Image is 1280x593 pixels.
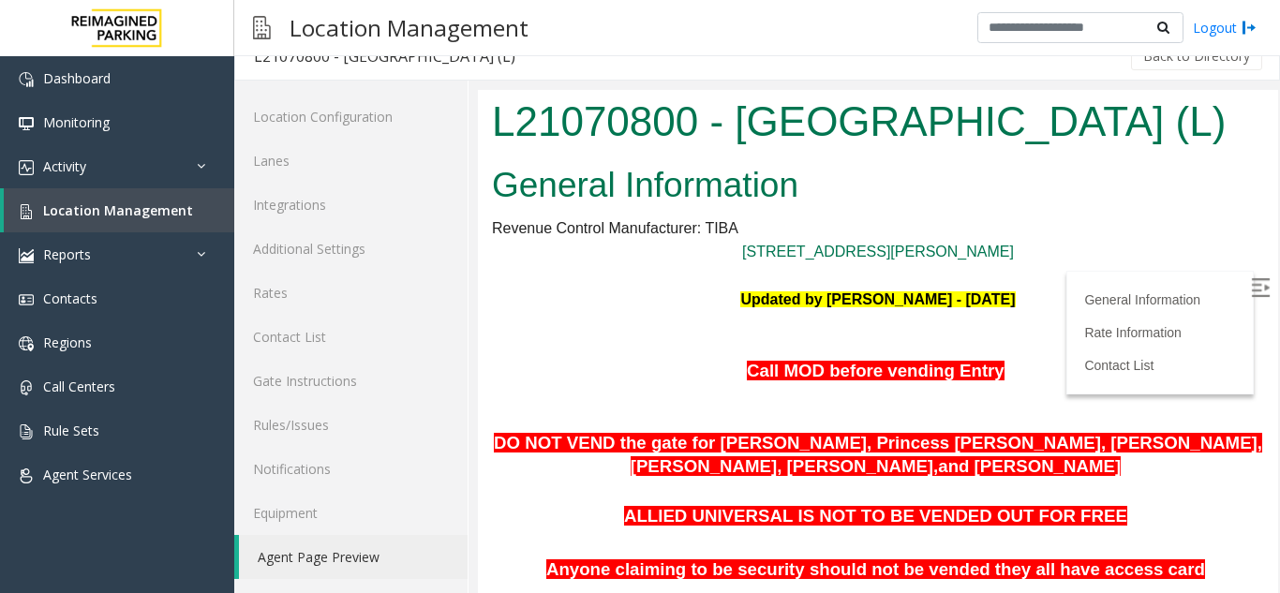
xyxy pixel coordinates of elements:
[43,69,111,87] span: Dashboard
[1193,18,1257,37] a: Logout
[253,5,271,51] img: pageIcon
[14,71,786,120] h2: General Information
[14,3,786,61] h1: L21070800 - [GEOGRAPHIC_DATA] (L)
[43,466,132,483] span: Agent Services
[606,235,704,250] a: Rate Information
[254,44,515,68] div: L21070800 - [GEOGRAPHIC_DATA] (L)
[43,422,99,439] span: Rule Sets
[43,157,86,175] span: Activity
[146,416,649,436] span: ALLIED UNIVERSAL IS NOT TO BE VENDED OUT FOR FREE
[234,183,468,227] a: Integrations
[269,271,527,290] span: Call MOD before vending Entry
[43,245,91,263] span: Reports
[234,271,468,315] a: Rates
[43,201,193,219] span: Location Management
[19,468,34,483] img: 'icon'
[19,292,34,307] img: 'icon'
[234,95,468,139] a: Location Configuration
[43,289,97,307] span: Contacts
[19,72,34,87] img: 'icon'
[234,139,468,183] a: Lanes
[19,160,34,175] img: 'icon'
[773,188,792,207] img: Open/Close Sidebar Menu
[606,202,722,217] a: General Information
[264,154,536,170] a: [STREET_ADDRESS][PERSON_NAME]
[68,469,727,489] span: Anyone claiming to be security should not be vended they all have access card
[280,5,538,51] h3: Location Management
[19,336,34,351] img: 'icon'
[234,403,468,447] a: Rules/Issues
[234,315,468,359] a: Contact List
[1131,42,1262,70] button: Back to Directory
[19,116,34,131] img: 'icon'
[234,359,468,403] a: Gate Instructions
[19,424,34,439] img: 'icon'
[4,188,234,232] a: Location Management
[234,227,468,271] a: Additional Settings
[234,491,468,535] a: Equipment
[239,535,468,579] a: Agent Page Preview
[460,366,643,386] span: and [PERSON_NAME]
[43,113,110,131] span: Monitoring
[19,380,34,395] img: 'icon'
[43,378,115,395] span: Call Centers
[43,334,92,351] span: Regions
[19,204,34,219] img: 'icon'
[16,343,784,387] span: DO NOT VEND the gate for [PERSON_NAME], Princess [PERSON_NAME], [PERSON_NAME], [PERSON_NAME], [PE...
[606,268,676,283] a: Contact List
[262,201,537,217] font: Updated by [PERSON_NAME] - [DATE]
[234,447,468,491] a: Notifications
[1242,18,1257,37] img: logout
[19,248,34,263] img: 'icon'
[14,130,260,146] span: Revenue Control Manufacturer: TIBA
